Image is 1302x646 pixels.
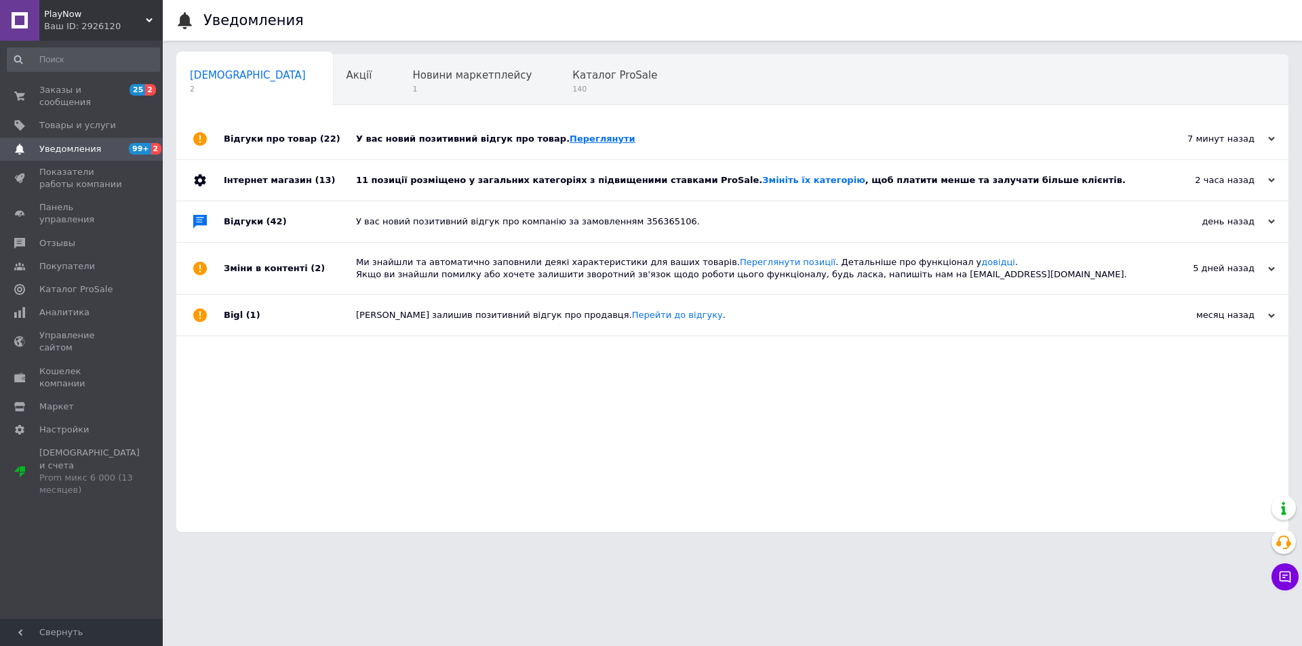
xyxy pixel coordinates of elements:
[145,84,156,96] span: 2
[356,216,1139,228] div: У вас новий позитивний відгук про компанію за замовленням 356365106.
[572,69,657,81] span: Каталог ProSale
[39,401,74,413] span: Маркет
[740,257,835,267] a: Переглянути позиції
[320,134,340,144] span: (22)
[39,166,125,190] span: Показатели работы компании
[1139,216,1275,228] div: день назад
[224,119,356,159] div: Відгуки про товар
[267,216,287,226] span: (42)
[39,260,95,272] span: Покупатели
[311,263,325,273] span: (2)
[39,283,113,296] span: Каталог ProSale
[632,310,723,320] a: Перейти до відгуку
[224,243,356,294] div: Зміни в контенті
[39,201,125,226] span: Панель управления
[129,143,151,155] span: 99+
[39,237,75,249] span: Отзывы
[39,306,90,319] span: Аналитика
[130,84,145,96] span: 25
[356,256,1139,281] div: Ми знайшли та автоматично заповнили деякі характеристики для ваших товарів. . Детальніше про функ...
[1139,309,1275,321] div: месяц назад
[39,329,125,354] span: Управление сайтом
[356,309,1139,321] div: [PERSON_NAME] залишив позитивний відгук про продавця. .
[315,175,335,185] span: (13)
[39,84,125,108] span: Заказы и сообщения
[412,84,532,94] span: 1
[39,119,116,132] span: Товары и услуги
[224,295,356,336] div: Bigl
[356,133,1139,145] div: У вас новий позитивний відгук про товар.
[1139,133,1275,145] div: 7 минут назад
[44,8,146,20] span: PlayNow
[7,47,160,72] input: Поиск
[203,12,304,28] h1: Уведомления
[356,174,1139,186] div: 11 позиції розміщено у загальних категоріях з підвищеними ставками ProSale. , щоб платити менше т...
[1271,563,1299,590] button: Чат с покупателем
[190,84,306,94] span: 2
[151,143,162,155] span: 2
[1139,174,1275,186] div: 2 часа назад
[570,134,635,144] a: Переглянути
[39,365,125,390] span: Кошелек компании
[347,69,372,81] span: Акції
[39,447,140,496] span: [DEMOGRAPHIC_DATA] и счета
[39,472,140,496] div: Prom микс 6 000 (13 месяцев)
[39,143,101,155] span: Уведомления
[190,69,306,81] span: [DEMOGRAPHIC_DATA]
[224,160,356,201] div: Інтернет магазин
[246,310,260,320] span: (1)
[981,257,1015,267] a: довідці
[1139,262,1275,275] div: 5 дней назад
[44,20,163,33] div: Ваш ID: 2926120
[762,175,865,185] a: Змініть їх категорію
[412,69,532,81] span: Новини маркетплейсу
[572,84,657,94] span: 140
[39,424,89,436] span: Настройки
[224,201,356,242] div: Відгуки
